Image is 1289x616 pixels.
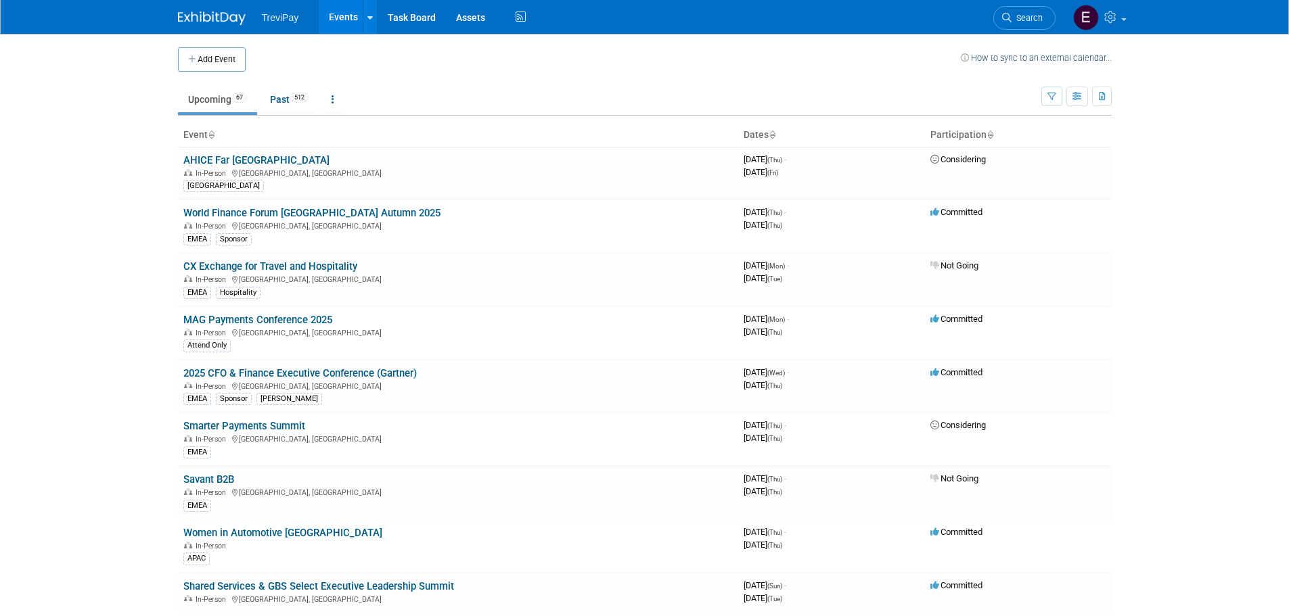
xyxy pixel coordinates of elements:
[183,580,454,592] a: Shared Services & GBS Select Executive Leadership Summit
[744,367,789,377] span: [DATE]
[744,273,782,283] span: [DATE]
[183,446,211,458] div: EMEA
[196,169,230,178] span: In-Person
[744,593,782,603] span: [DATE]
[178,11,246,25] img: ExhibitDay
[930,420,986,430] span: Considering
[184,169,192,176] img: In-Person Event
[183,486,733,497] div: [GEOGRAPHIC_DATA], [GEOGRAPHIC_DATA]
[738,124,925,147] th: Dates
[930,207,982,217] span: Committed
[183,473,234,485] a: Savant B2B
[184,382,192,389] img: In-Person Event
[784,473,786,483] span: -
[744,314,789,324] span: [DATE]
[196,222,230,231] span: In-Person
[232,93,247,103] span: 67
[767,595,782,602] span: (Tue)
[767,582,782,590] span: (Sun)
[183,420,305,432] a: Smarter Payments Summit
[183,287,211,299] div: EMEA
[784,420,786,430] span: -
[183,273,733,284] div: [GEOGRAPHIC_DATA], [GEOGRAPHIC_DATA]
[184,275,192,282] img: In-Person Event
[184,435,192,442] img: In-Person Event
[183,380,733,391] div: [GEOGRAPHIC_DATA], [GEOGRAPHIC_DATA]
[183,552,210,565] div: APAC
[744,327,782,337] span: [DATE]
[767,156,782,164] span: (Thu)
[930,260,978,270] span: Not Going
[784,527,786,537] span: -
[925,124,1112,147] th: Participation
[183,327,733,337] div: [GEOGRAPHIC_DATA], [GEOGRAPHIC_DATA]
[184,542,192,548] img: In-Person Event
[183,167,733,178] div: [GEOGRAPHIC_DATA], [GEOGRAPHIC_DATA]
[767,435,782,442] span: (Thu)
[1073,5,1099,30] img: Eric Shipe
[183,339,231,352] div: Attend Only
[183,593,733,604] div: [GEOGRAPHIC_DATA], [GEOGRAPHIC_DATA]
[987,129,993,140] a: Sort by Participation Type
[744,580,786,590] span: [DATE]
[930,154,986,164] span: Considering
[767,422,782,429] span: (Thu)
[183,433,733,444] div: [GEOGRAPHIC_DATA], [GEOGRAPHIC_DATA]
[178,47,246,72] button: Add Event
[767,209,782,216] span: (Thu)
[184,329,192,335] img: In-Person Event
[784,580,786,590] span: -
[196,488,230,497] span: In-Person
[183,393,211,405] div: EMEA
[767,222,782,229] span: (Thu)
[178,87,257,112] a: Upcoming67
[769,129,775,140] a: Sort by Start Date
[767,488,782,496] span: (Thu)
[196,595,230,604] span: In-Person
[183,154,330,166] a: AHICE Far [GEOGRAPHIC_DATA]
[744,540,782,550] span: [DATE]
[183,233,211,245] div: EMEA
[930,527,982,537] span: Committed
[744,260,789,270] span: [DATE]
[216,287,261,299] div: Hospitality
[993,6,1056,30] a: Search
[184,488,192,495] img: In-Person Event
[260,87,319,112] a: Past512
[196,435,230,444] span: In-Person
[178,124,738,147] th: Event
[1012,13,1043,23] span: Search
[784,207,786,217] span: -
[183,500,211,512] div: EMEA
[744,486,782,496] span: [DATE]
[767,169,778,176] span: (Fri)
[262,12,299,23] span: TreviPay
[184,595,192,602] img: In-Person Event
[744,220,782,230] span: [DATE]
[787,314,789,324] span: -
[183,220,733,231] div: [GEOGRAPHIC_DATA], [GEOGRAPHIC_DATA]
[767,475,782,483] span: (Thu)
[767,542,782,549] span: (Thu)
[196,329,230,337] span: In-Person
[767,529,782,536] span: (Thu)
[744,473,786,483] span: [DATE]
[767,316,785,323] span: (Mon)
[767,329,782,336] span: (Thu)
[183,367,417,379] a: 2025 CFO & Finance Executive Conference (Gartner)
[744,420,786,430] span: [DATE]
[930,580,982,590] span: Committed
[784,154,786,164] span: -
[767,382,782,389] span: (Thu)
[196,275,230,284] span: In-Person
[183,207,440,219] a: World Finance Forum [GEOGRAPHIC_DATA] Autumn 2025
[767,275,782,283] span: (Tue)
[290,93,309,103] span: 512
[744,154,786,164] span: [DATE]
[787,260,789,270] span: -
[930,314,982,324] span: Committed
[183,260,357,273] a: CX Exchange for Travel and Hospitality
[744,167,778,177] span: [DATE]
[930,473,978,483] span: Not Going
[744,380,782,390] span: [DATE]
